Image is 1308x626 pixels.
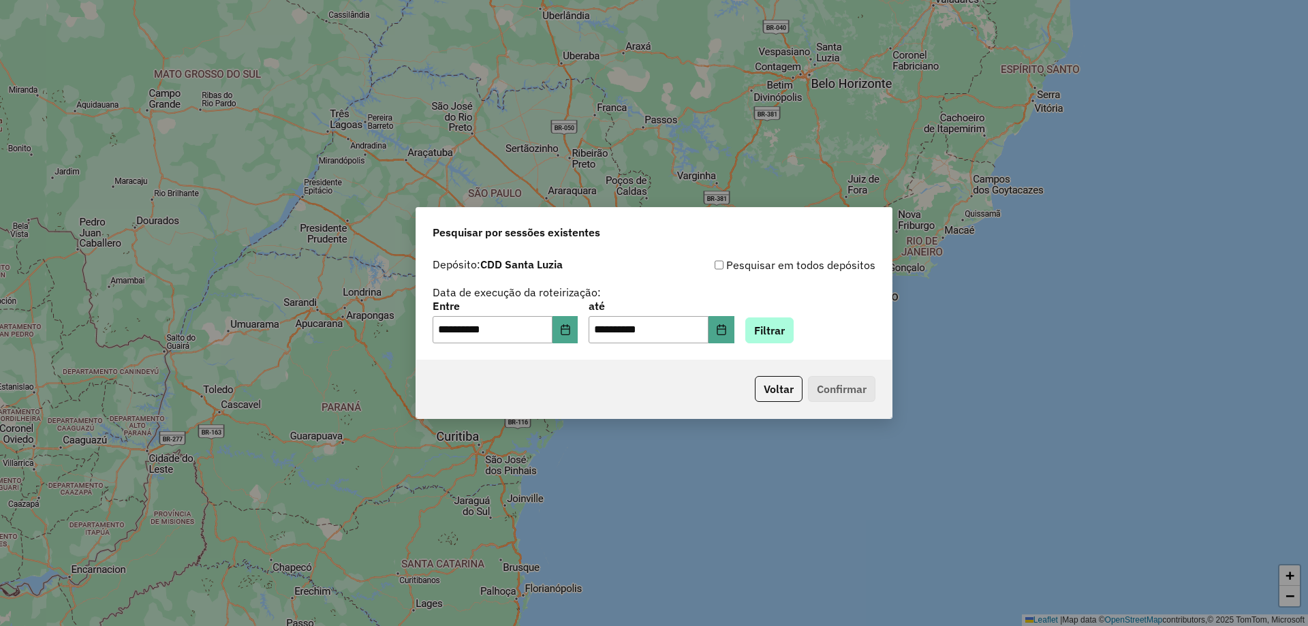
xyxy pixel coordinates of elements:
label: até [589,298,734,314]
label: Entre [433,298,578,314]
button: Choose Date [708,316,734,343]
strong: CDD Santa Luzia [480,257,563,271]
label: Data de execução da roteirização: [433,284,601,300]
label: Depósito: [433,256,563,272]
span: Pesquisar por sessões existentes [433,224,600,240]
button: Choose Date [552,316,578,343]
button: Voltar [755,376,803,402]
div: Pesquisar em todos depósitos [654,257,875,273]
button: Filtrar [745,317,794,343]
